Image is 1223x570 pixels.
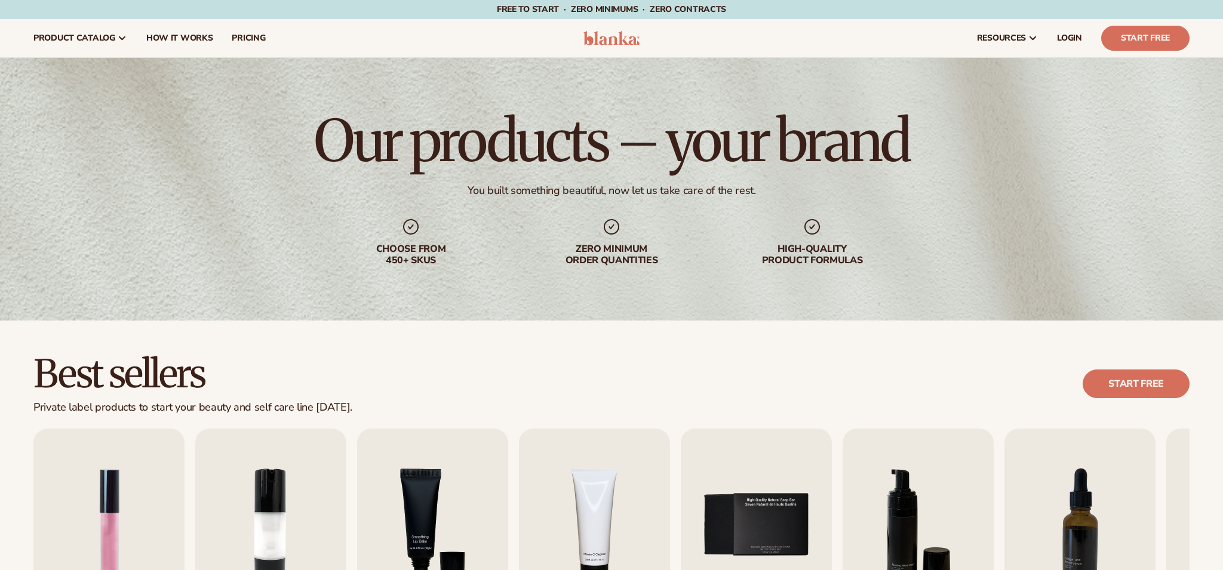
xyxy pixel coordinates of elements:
a: product catalog [24,19,137,57]
img: logo [583,31,640,45]
a: How It Works [137,19,223,57]
a: Start Free [1101,26,1190,51]
span: Free to start · ZERO minimums · ZERO contracts [497,4,726,15]
span: resources [977,33,1026,43]
div: Private label products to start your beauty and self care line [DATE]. [33,401,352,414]
h2: Best sellers [33,354,352,394]
a: resources [967,19,1047,57]
div: Zero minimum order quantities [535,244,688,266]
span: How It Works [146,33,213,43]
span: LOGIN [1057,33,1082,43]
div: Choose from 450+ Skus [334,244,487,266]
div: High-quality product formulas [736,244,889,266]
span: pricing [232,33,265,43]
div: You built something beautiful, now let us take care of the rest. [468,184,756,198]
span: product catalog [33,33,115,43]
h1: Our products – your brand [314,112,909,170]
a: LOGIN [1047,19,1092,57]
a: Start free [1083,369,1190,398]
a: pricing [222,19,275,57]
